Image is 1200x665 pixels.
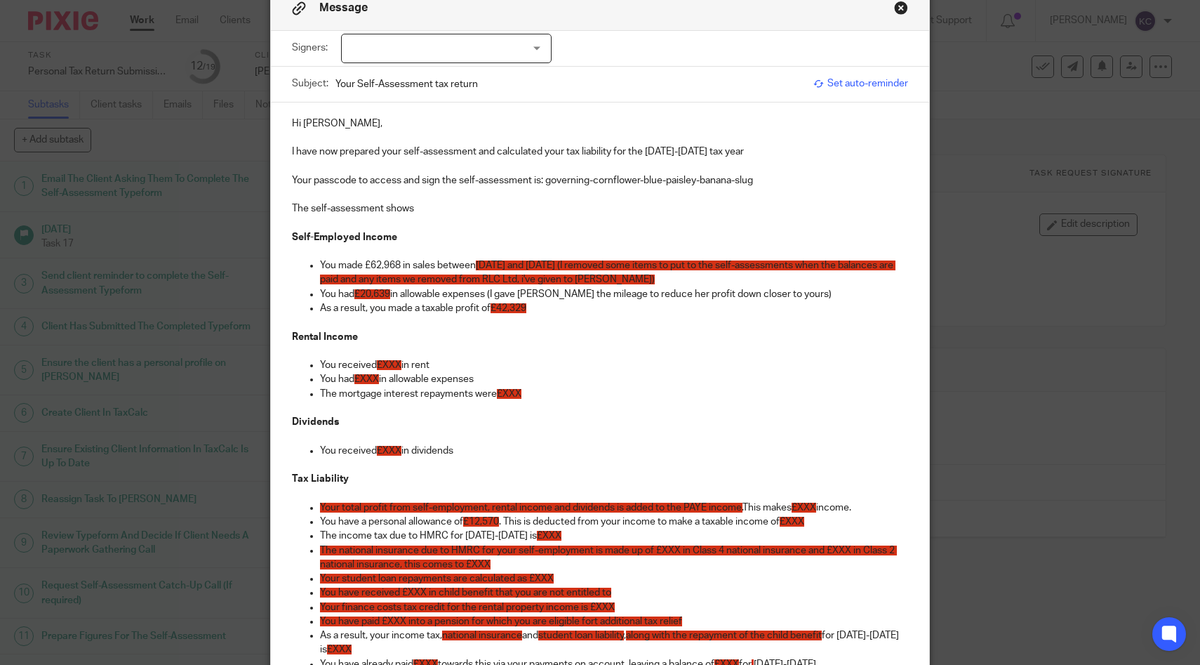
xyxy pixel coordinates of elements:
p: You had in allowable expenses (I gave [PERSON_NAME] the mileage to reduce her profit down closer ... [320,287,909,301]
span: £12,570 [463,517,499,527]
span: £XXX [792,503,816,513]
p: Hi [PERSON_NAME], [292,117,909,131]
span: £XXX [354,374,379,384]
p: You received in dividends [320,444,909,458]
span: £XXX [377,360,401,370]
p: Your passcode to access and sign the self-assessment is: governing-cornflower-blue-paisley-banana... [292,173,909,187]
p: The self-assessment shows [292,202,909,216]
p: I have now prepared your self-assessment and calculated your tax liability for the [DATE]-[DATE] ... [292,145,909,159]
span: You have received £XXX in child benefit that you are not entitled to [320,588,611,598]
span: Your student loan repayments are calculated as £XXX [320,574,554,584]
span: Your total profit from self-employment, rental income and dividends is added to the PAYE income. [320,503,742,513]
span: £XXX [327,645,352,654]
span: national insurance [442,631,522,640]
span: [DATE] and [DATE] (I removed some items to put to the self-assessments when the balances are paid... [320,261,895,284]
p: You made £62,968 in sales between [320,258,909,287]
p: You received in rent [320,358,909,372]
span: along with the repayment of the child benefit [626,631,822,640]
span: £XXX [780,517,804,527]
span: The national insurance due to HMRC for your self-employment is made up of £XXX in Class 4 nationa... [320,546,897,569]
p: As a result, you made a taxable profit of [320,301,909,315]
p: The income tax due to HMRC for [DATE]-[DATE] is [320,529,909,543]
span: Your finance costs tax credit for the rental property income is £XXX [320,603,615,612]
p: This makes income. [320,501,909,515]
p: You had in allowable expenses [320,372,909,386]
span: student loan liability [538,631,624,640]
span: £42,329 [491,303,526,313]
span: You have paid £XXX into a pension for which you are eligible fort additional tax relief [320,617,682,626]
span: £XXX [497,389,521,399]
span: £XXX [377,446,401,456]
strong: Tax Liability [292,474,349,484]
strong: Self-Employed Income [292,232,397,242]
strong: Rental Income [292,332,358,342]
span: £20,639 [354,289,390,299]
p: The mortgage interest repayments were [320,387,909,401]
p: As a result, your income tax, and , for [DATE]-[DATE] is [320,628,909,657]
span: £XXX [537,531,561,541]
strong: Dividends [292,417,339,427]
p: You have a personal allowance of . This is deducted from your income to make a taxable income of [320,515,909,529]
